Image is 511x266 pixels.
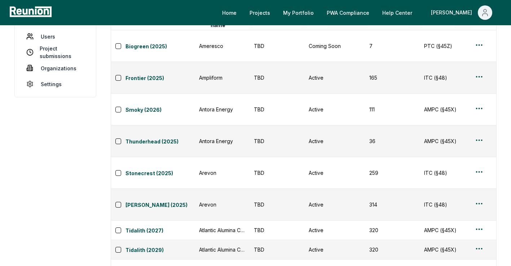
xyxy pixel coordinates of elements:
div: AMPC (§45X) [424,226,470,234]
div: AMPC (§45X) [424,106,470,113]
button: Tidalith (2029) [125,245,195,255]
button: Tidalith (2027) [125,225,195,235]
a: Organizations [21,61,90,75]
div: TBD [254,137,300,145]
div: TBD [254,74,300,81]
div: TBD [254,106,300,113]
div: Atlantic Alumina Company LLC [199,246,245,253]
div: PTC (§45Z) [424,42,470,50]
div: 259 [369,169,415,177]
div: Active [309,226,361,234]
div: TBD [254,246,300,253]
div: AMPC (§45X) [424,246,470,253]
div: AMPC (§45X) [424,137,470,145]
div: Arevon [199,201,245,208]
div: TBD [254,42,300,50]
button: Stonecrest (2025) [125,168,195,178]
a: Users [21,29,90,44]
div: ITC (§48) [424,169,470,177]
a: Settings [21,77,90,91]
a: Tidalith (2027) [125,227,195,235]
div: Coming Soon [309,42,361,50]
button: [PERSON_NAME] (2025) [125,200,195,210]
a: Project submissions [21,45,90,59]
a: Frontier (2025) [125,74,195,83]
a: [PERSON_NAME] (2025) [125,201,195,210]
div: Ampliform [199,74,245,81]
div: Active [309,246,361,253]
div: 111 [369,106,415,113]
a: Smoky (2026) [125,106,195,115]
div: Active [309,201,361,208]
div: Arevon [199,169,245,177]
div: 36 [369,137,415,145]
nav: Main [216,5,504,20]
a: Help Center [376,5,418,20]
div: Antora Energy [199,137,245,145]
div: 7 [369,42,415,50]
div: Active [309,74,361,81]
button: Smoky (2026) [125,105,195,115]
div: 320 [369,226,415,234]
button: Sponsor name [198,14,250,28]
div: Active [309,137,361,145]
div: ITC (§48) [424,201,470,208]
div: 314 [369,201,415,208]
a: Thunderhead (2025) [125,138,195,146]
div: Atlantic Alumina Company LLC [199,226,245,234]
a: Tidalith (2029) [125,246,195,255]
a: Projects [244,5,276,20]
div: 320 [369,246,415,253]
button: Biogreen (2025) [125,41,195,51]
button: Thunderhead (2025) [125,136,195,146]
div: TBD [254,169,300,177]
div: Active [309,106,361,113]
a: Home [216,5,242,20]
div: TBD [254,201,300,208]
div: Antora Energy [199,106,245,113]
div: TBD [254,226,300,234]
button: Frontier (2025) [125,73,195,83]
a: My Portfolio [277,5,320,20]
a: PWA Compliance [321,5,375,20]
div: [PERSON_NAME] [431,5,475,20]
button: [PERSON_NAME] [425,5,498,20]
div: Active [309,169,361,177]
div: Ameresco [199,42,245,50]
a: Biogreen (2025) [125,43,195,51]
a: Stonecrest (2025) [125,169,195,178]
div: 165 [369,74,415,81]
div: ITC (§48) [424,74,470,81]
